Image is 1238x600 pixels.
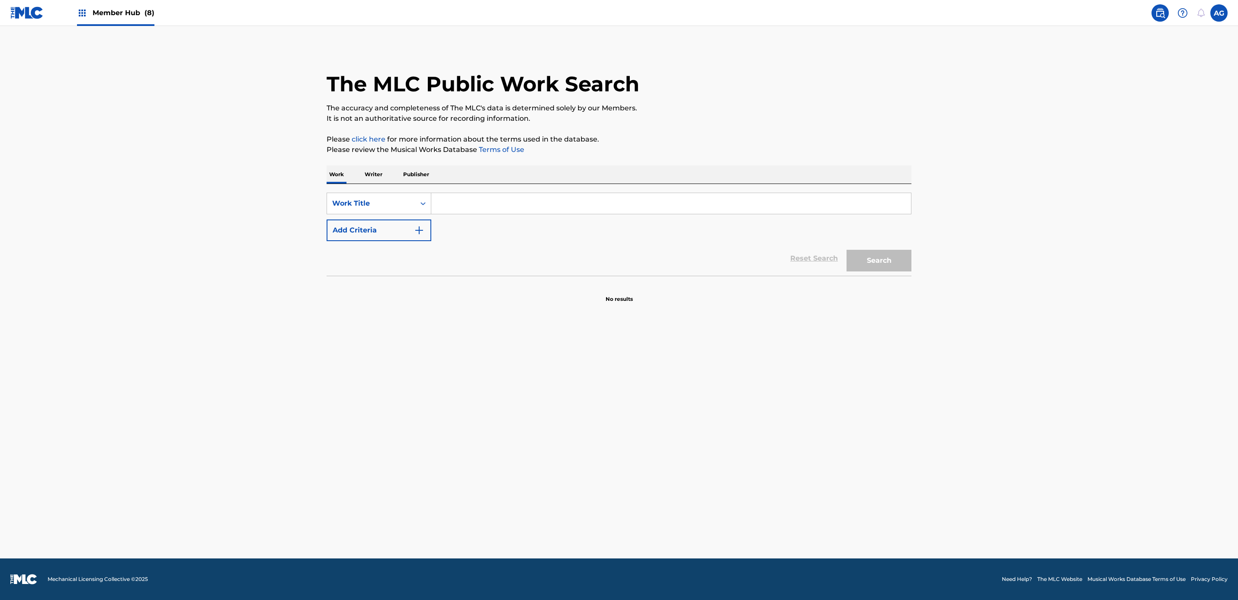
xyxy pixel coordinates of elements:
button: Add Criteria [327,219,431,241]
a: The MLC Website [1037,575,1082,583]
div: Help [1174,4,1191,22]
form: Search Form [327,193,911,276]
p: The accuracy and completeness of The MLC's data is determined solely by our Members. [327,103,911,113]
a: Privacy Policy [1191,575,1228,583]
span: (8) [144,9,154,17]
a: Public Search [1151,4,1169,22]
img: logo [10,574,37,584]
p: Writer [362,165,385,184]
div: User Menu [1210,4,1228,22]
p: Please review the Musical Works Database [327,145,911,155]
a: click here [352,135,385,143]
img: 9d2ae6d4665cec9f34b9.svg [414,225,424,235]
p: Please for more information about the terms used in the database. [327,134,911,145]
img: help [1177,8,1188,18]
div: Work Title [332,198,410,209]
a: Musical Works Database Terms of Use [1087,575,1186,583]
img: search [1155,8,1165,18]
p: Publisher [401,165,432,184]
img: Top Rightsholders [77,8,87,18]
p: Work [327,165,346,184]
img: MLC Logo [10,6,44,19]
h1: The MLC Public Work Search [327,71,639,97]
a: Terms of Use [477,145,524,154]
span: Mechanical Licensing Collective © 2025 [48,575,148,583]
a: Need Help? [1002,575,1032,583]
span: Member Hub [93,8,154,18]
p: No results [606,285,633,303]
div: Notifications [1196,9,1205,17]
p: It is not an authoritative source for recording information. [327,113,911,124]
